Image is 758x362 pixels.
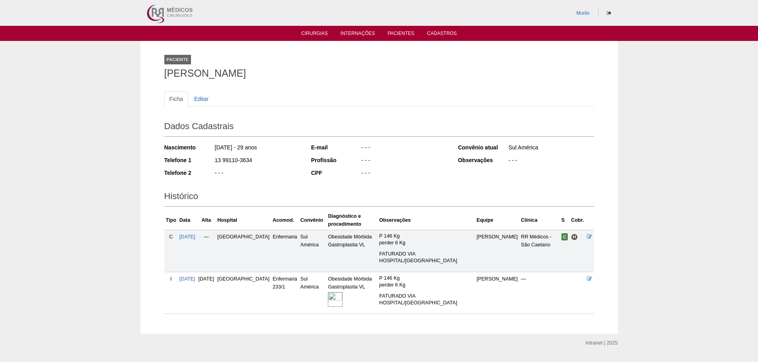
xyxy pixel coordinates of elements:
[475,230,520,272] td: [PERSON_NAME]
[214,156,300,166] div: 13 99110-3634
[561,233,568,240] span: Confirmada
[508,143,594,153] div: Sul América
[378,211,475,230] th: Observações
[519,272,559,314] td: —
[475,272,520,314] td: [PERSON_NAME]
[197,230,216,272] td: —
[326,211,378,230] th: Diagnóstico e procedimento
[379,251,474,264] p: FATURADO VIA HOSPITAL/[GEOGRAPHIC_DATA]
[216,211,271,230] th: Hospital
[569,211,585,230] th: Cobr.
[271,272,299,314] td: Enfermaria 233/1
[164,55,191,64] div: Paciente
[299,230,327,272] td: Sul América
[519,211,559,230] th: Clínica
[189,91,214,106] a: Editar
[475,211,520,230] th: Equipe
[299,211,327,230] th: Convênio
[299,272,327,314] td: Sul América
[214,143,300,153] div: [DATE] - 29 anos
[166,233,176,241] div: C
[458,143,508,151] div: Convênio atual
[216,272,271,314] td: [GEOGRAPHIC_DATA]
[508,156,594,166] div: - - -
[326,272,378,314] td: Obesidade Mórbida Gastroplastia VL
[458,156,508,164] div: Observações
[576,10,589,16] a: Murilo
[214,169,300,179] div: - - -
[301,31,328,39] a: Cirurgias
[164,188,594,207] h2: Histórico
[311,143,361,151] div: E-mail
[427,31,457,39] a: Cadastros
[326,230,378,272] td: Obesidade Mórbida Gastroplastia VL
[379,275,474,288] p: P 146 Kg perder 6 Kg
[379,233,474,246] p: P 146 Kg perder 6 Kg
[164,169,214,177] div: Telefone 2
[164,211,178,230] th: Tipo
[560,211,570,230] th: S
[166,275,176,283] div: I
[607,11,611,15] i: Sair
[271,211,299,230] th: Acomod.
[179,234,195,240] a: [DATE]
[216,230,271,272] td: [GEOGRAPHIC_DATA]
[379,293,474,306] p: FATURADO VIA HOSPITAL/[GEOGRAPHIC_DATA]
[164,91,188,106] a: Ficha
[519,230,559,272] td: RR Médicos - São Caetano
[341,31,375,39] a: Internações
[197,211,216,230] th: Alta
[271,230,299,272] td: Enfermaria
[361,169,447,179] div: - - -
[361,156,447,166] div: - - -
[388,31,414,39] a: Pacientes
[178,211,197,230] th: Data
[164,68,594,78] h1: [PERSON_NAME]
[164,143,214,151] div: Nascimento
[571,234,578,240] span: Hospital
[199,276,214,282] span: [DATE]
[164,156,214,164] div: Telefone 1
[311,169,361,177] div: CPF
[361,143,447,153] div: - - -
[311,156,361,164] div: Profissão
[164,118,594,137] h2: Dados Cadastrais
[586,339,618,347] div: Intranet | 2025
[179,276,195,282] a: [DATE]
